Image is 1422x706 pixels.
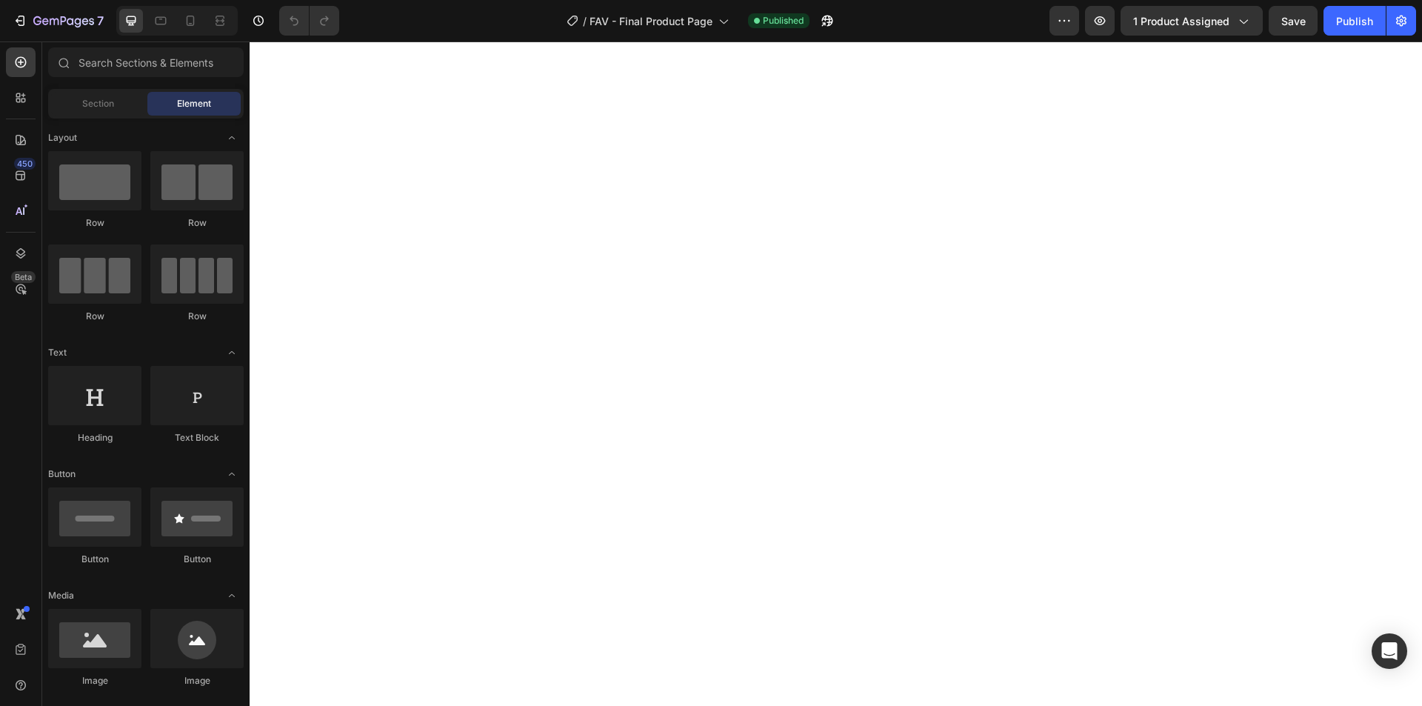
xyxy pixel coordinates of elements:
[1133,13,1229,29] span: 1 product assigned
[1372,633,1407,669] div: Open Intercom Messenger
[590,13,712,29] span: FAV - Final Product Page
[14,158,36,170] div: 450
[1269,6,1318,36] button: Save
[48,346,67,359] span: Text
[279,6,339,36] div: Undo/Redo
[150,216,244,230] div: Row
[1121,6,1263,36] button: 1 product assigned
[48,310,141,323] div: Row
[48,131,77,144] span: Layout
[48,674,141,687] div: Image
[6,6,110,36] button: 7
[763,14,804,27] span: Published
[48,431,141,444] div: Heading
[150,674,244,687] div: Image
[220,584,244,607] span: Toggle open
[48,47,244,77] input: Search Sections & Elements
[150,553,244,566] div: Button
[220,462,244,486] span: Toggle open
[150,310,244,323] div: Row
[48,553,141,566] div: Button
[220,126,244,150] span: Toggle open
[1281,15,1306,27] span: Save
[250,41,1422,706] iframe: Design area
[97,12,104,30] p: 7
[11,271,36,283] div: Beta
[150,431,244,444] div: Text Block
[1336,13,1373,29] div: Publish
[48,467,76,481] span: Button
[177,97,211,110] span: Element
[48,589,74,602] span: Media
[48,216,141,230] div: Row
[220,341,244,364] span: Toggle open
[583,13,587,29] span: /
[82,97,114,110] span: Section
[1323,6,1386,36] button: Publish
